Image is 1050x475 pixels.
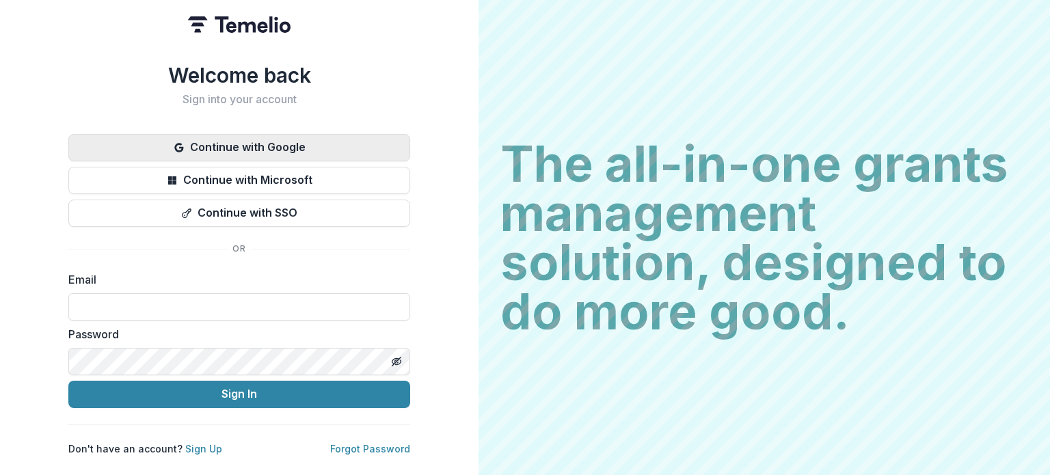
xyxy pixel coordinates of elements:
button: Continue with SSO [68,200,410,227]
h1: Welcome back [68,63,410,87]
button: Continue with Microsoft [68,167,410,194]
img: Temelio [188,16,291,33]
button: Toggle password visibility [386,351,407,372]
a: Sign Up [185,443,222,454]
label: Email [68,271,402,288]
button: Continue with Google [68,134,410,161]
label: Password [68,326,402,342]
a: Forgot Password [330,443,410,454]
button: Sign In [68,381,410,408]
p: Don't have an account? [68,442,222,456]
h2: Sign into your account [68,93,410,106]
